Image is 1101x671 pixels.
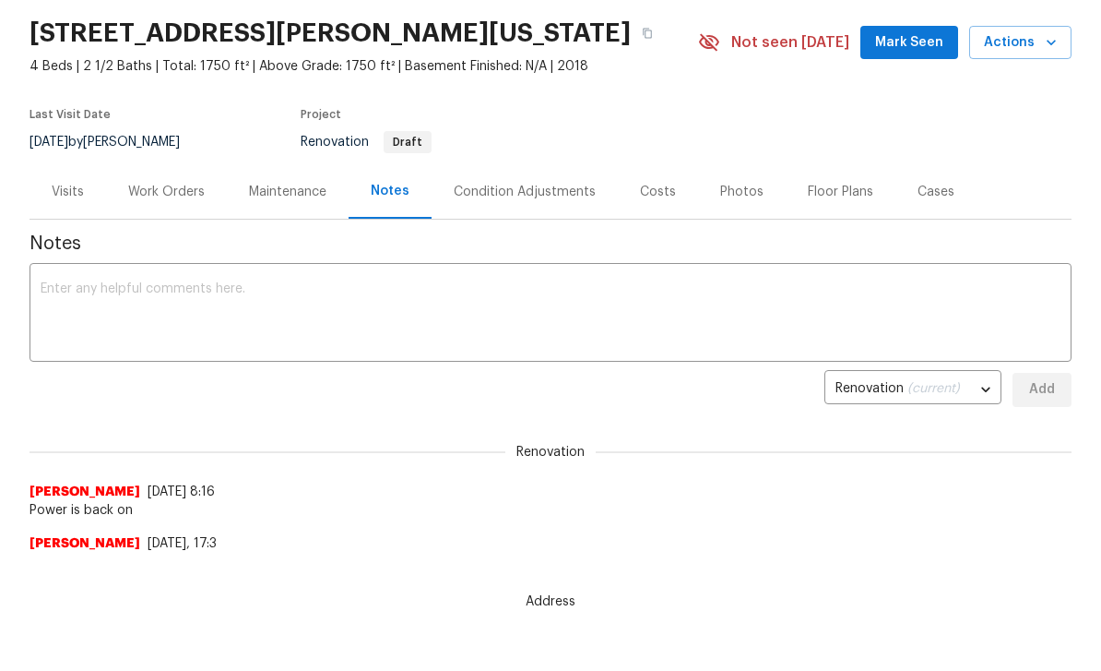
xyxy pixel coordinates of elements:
[148,485,215,498] span: [DATE] 8:16
[917,183,954,201] div: Cases
[969,26,1071,60] button: Actions
[371,182,409,200] div: Notes
[30,234,1071,253] span: Notes
[30,109,111,120] span: Last Visit Date
[30,501,1071,520] span: Power is back on
[30,534,140,553] span: [PERSON_NAME]
[454,183,596,201] div: Condition Adjustments
[52,183,84,201] div: Visits
[631,17,664,50] button: Copy Address
[249,183,326,201] div: Maintenance
[875,31,943,54] span: Mark Seen
[385,137,430,148] span: Draft
[301,109,341,120] span: Project
[640,183,676,201] div: Costs
[731,33,849,52] span: Not seen [DATE]
[984,31,1057,54] span: Actions
[808,183,873,201] div: Floor Plans
[30,57,698,76] span: 4 Beds | 2 1/2 Baths | Total: 1750 ft² | Above Grade: 1750 ft² | Basement Finished: N/A | 2018
[301,136,432,149] span: Renovation
[148,537,217,550] span: [DATE], 17:3
[30,136,68,149] span: [DATE]
[907,382,960,395] span: (current)
[720,183,764,201] div: Photos
[128,183,205,201] div: Work Orders
[30,131,202,153] div: by [PERSON_NAME]
[30,553,1071,571] span: Home went into pre-reno this afternoon.
[30,483,140,501] span: [PERSON_NAME]
[505,443,596,461] span: Renovation
[860,26,958,60] button: Mark Seen
[824,367,1001,413] div: Renovation (current)
[30,24,631,42] h2: [STREET_ADDRESS][PERSON_NAME][US_STATE]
